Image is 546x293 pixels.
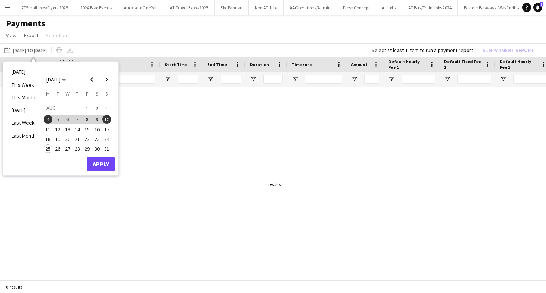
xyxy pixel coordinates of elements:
span: 18 [44,135,52,144]
span: 17 [102,125,111,134]
button: AT Bus/Train Jobs 2024 [402,0,458,15]
span: Default Fixed Fee 1 [444,59,482,70]
span: T [76,90,78,97]
button: 10-08-2025 [102,115,112,124]
li: Last Month [7,129,40,142]
a: 1 [533,3,542,12]
button: Non AT Jobs [249,0,284,15]
span: 15 [83,125,91,134]
button: 14-08-2025 [73,124,82,134]
button: 21-08-2025 [73,134,82,144]
button: 19-08-2025 [53,134,62,144]
span: 4 [44,115,52,124]
span: M [46,90,50,97]
button: Open Filter Menu [250,76,257,83]
button: Open Filter Menu [351,76,358,83]
span: 26 [54,144,62,153]
span: 12 [54,125,62,134]
button: 20-08-2025 [63,134,73,144]
button: 09-08-2025 [92,115,102,124]
span: 14 [73,125,82,134]
button: Open Filter Menu [292,76,298,83]
li: This Month [7,91,40,104]
button: Open Filter Menu [207,76,214,83]
button: 24-08-2025 [102,134,112,144]
span: 28 [73,144,82,153]
span: 9 [93,115,102,124]
input: End Time Filter Input [221,75,241,84]
button: Open Filter Menu [444,76,451,83]
span: 16 [93,125,102,134]
span: Default Hourly Fee 1 [388,59,426,70]
button: AT Travel Expos 2025 [164,0,215,15]
div: 0 results [265,181,281,187]
span: 30 [93,144,102,153]
td: AUG [43,103,82,115]
li: This Week [7,78,40,91]
li: Last Week [7,116,40,129]
button: AucklandOneRail [118,0,164,15]
input: Default Hourly Fee 1 Filter Input [402,75,435,84]
button: 16-08-2025 [92,124,102,134]
span: 1 [83,103,91,114]
input: Timezone Filter Input [305,75,342,84]
a: View [3,30,19,40]
span: 13 [63,125,72,134]
button: 01-08-2025 [82,103,92,115]
button: 23-08-2025 [92,134,102,144]
span: 10 [102,115,111,124]
button: 05-08-2025 [53,115,62,124]
input: Amount Filter Input [364,75,379,84]
span: 27 [63,144,72,153]
span: End Time [207,62,227,67]
span: Workforce ID [60,59,87,70]
li: [DATE] [7,65,40,78]
span: S [96,90,99,97]
span: 31 [102,144,111,153]
button: 28-08-2025 [73,144,82,154]
span: 19 [54,135,62,144]
button: 22-08-2025 [82,134,92,144]
button: 02-08-2025 [92,103,102,115]
button: 31-08-2025 [102,144,112,154]
span: Duration [250,62,269,67]
li: [DATE] [7,104,40,116]
button: Choose month and year [44,73,69,86]
button: 30-08-2025 [92,144,102,154]
button: Previous month [84,72,99,87]
span: [DATE] [46,76,60,83]
button: Open Filter Menu [388,76,395,83]
span: Timezone [292,62,312,67]
button: 13-08-2025 [63,124,73,134]
span: T [57,90,59,97]
a: Export [21,30,41,40]
input: Start Time Filter Input [178,75,198,84]
button: Eke Panuku [215,0,249,15]
button: 06-08-2025 [63,115,73,124]
button: All Jobs [376,0,402,15]
button: Open Filter Menu [164,76,171,83]
span: W [65,90,70,97]
button: AAOperations/Admin [284,0,337,15]
button: 15-08-2025 [82,124,92,134]
button: [DATE] to [DATE] [3,46,48,55]
span: 7 [73,115,82,124]
div: Select at least 1 item to run a payment report [372,47,473,54]
span: 24 [102,135,111,144]
span: 20 [63,135,72,144]
span: 23 [93,135,102,144]
span: View [6,32,16,39]
span: 3 [102,103,111,114]
span: 1 [540,2,543,7]
span: 6 [63,115,72,124]
button: 08-08-2025 [82,115,92,124]
span: 29 [83,144,91,153]
button: Fresh Concept [337,0,376,15]
button: 04-08-2025 [43,115,53,124]
button: 26-08-2025 [53,144,62,154]
button: 11-08-2025 [43,124,53,134]
button: 03-08-2025 [102,103,112,115]
span: 11 [44,125,52,134]
button: 07-08-2025 [73,115,82,124]
input: Default Fixed Fee 1 Filter Input [457,75,491,84]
